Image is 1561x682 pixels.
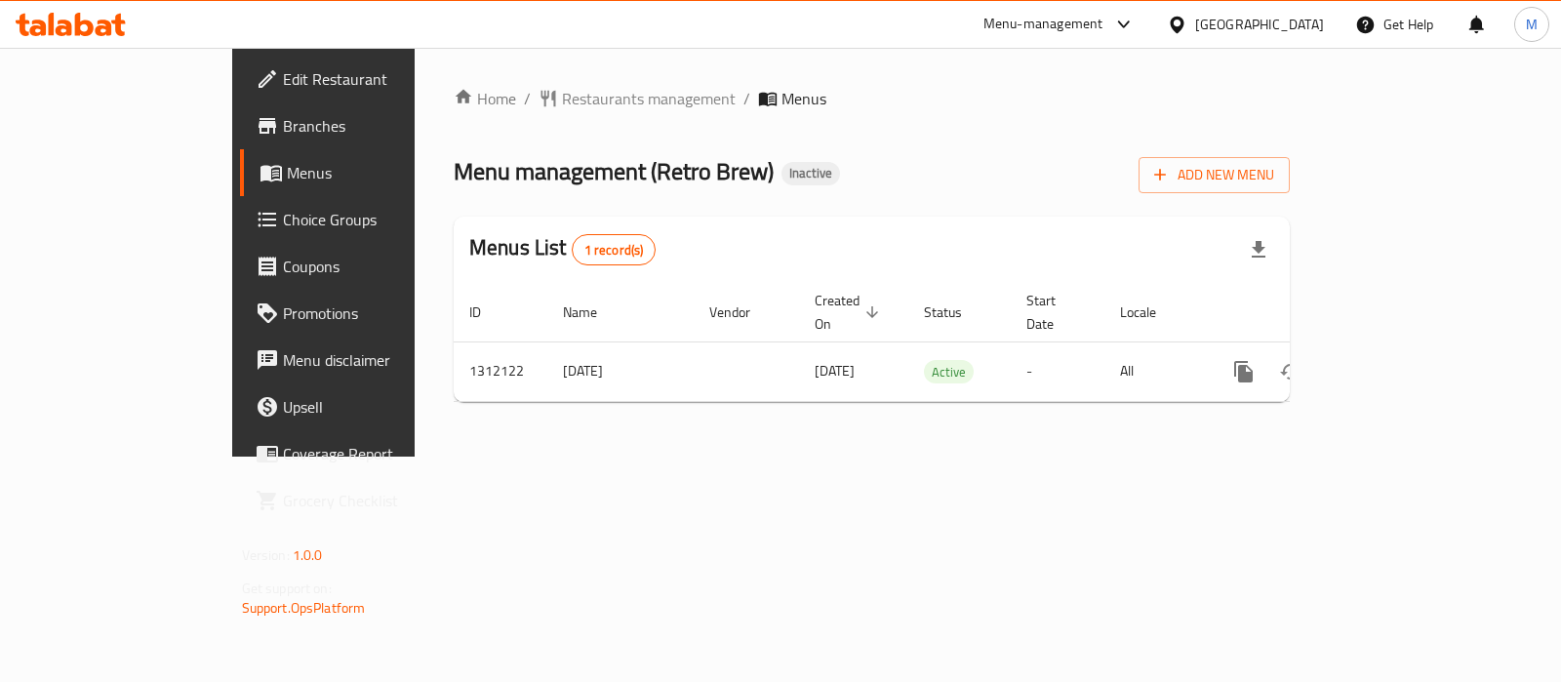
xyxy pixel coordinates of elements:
span: Choice Groups [283,208,477,231]
span: Menus [781,87,826,110]
span: Start Date [1026,289,1081,336]
span: Branches [283,114,477,138]
a: Menu disclaimer [240,337,493,383]
button: Add New Menu [1139,157,1290,193]
span: Upsell [283,395,477,419]
div: Total records count [572,234,657,265]
span: Menu management ( Retro Brew ) [454,149,774,193]
span: Edit Restaurant [283,67,477,91]
td: All [1104,341,1205,401]
span: Promotions [283,301,477,325]
span: Menus [287,161,477,184]
a: Coverage Report [240,430,493,477]
a: Choice Groups [240,196,493,243]
span: M [1526,14,1538,35]
span: Active [924,361,974,383]
a: Grocery Checklist [240,477,493,524]
span: 1.0.0 [293,542,323,568]
span: Vendor [709,301,776,324]
span: Status [924,301,987,324]
span: [DATE] [815,358,855,383]
a: Restaurants management [539,87,736,110]
span: Created On [815,289,885,336]
button: Change Status [1267,348,1314,395]
li: / [743,87,750,110]
a: Upsell [240,383,493,430]
a: Coupons [240,243,493,290]
span: Version: [242,542,290,568]
div: Export file [1235,226,1282,273]
span: Menu disclaimer [283,348,477,372]
span: Restaurants management [562,87,736,110]
h2: Menus List [469,233,656,265]
nav: breadcrumb [454,87,1290,110]
span: Coverage Report [283,442,477,465]
span: Coupons [283,255,477,278]
div: [GEOGRAPHIC_DATA] [1195,14,1324,35]
td: 1312122 [454,341,547,401]
td: - [1011,341,1104,401]
span: Name [563,301,622,324]
button: more [1221,348,1267,395]
a: Promotions [240,290,493,337]
a: Menus [240,149,493,196]
span: Get support on: [242,576,332,601]
span: Inactive [781,165,840,181]
span: 1 record(s) [573,241,656,260]
a: Branches [240,102,493,149]
table: enhanced table [454,283,1423,402]
th: Actions [1205,283,1423,342]
span: Locale [1120,301,1181,324]
span: Add New Menu [1154,163,1274,187]
a: Edit Restaurant [240,56,493,102]
div: Menu-management [983,13,1103,36]
div: Inactive [781,162,840,185]
div: Active [924,360,974,383]
span: ID [469,301,506,324]
span: Grocery Checklist [283,489,477,512]
td: [DATE] [547,341,694,401]
a: Support.OpsPlatform [242,595,366,621]
li: / [524,87,531,110]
